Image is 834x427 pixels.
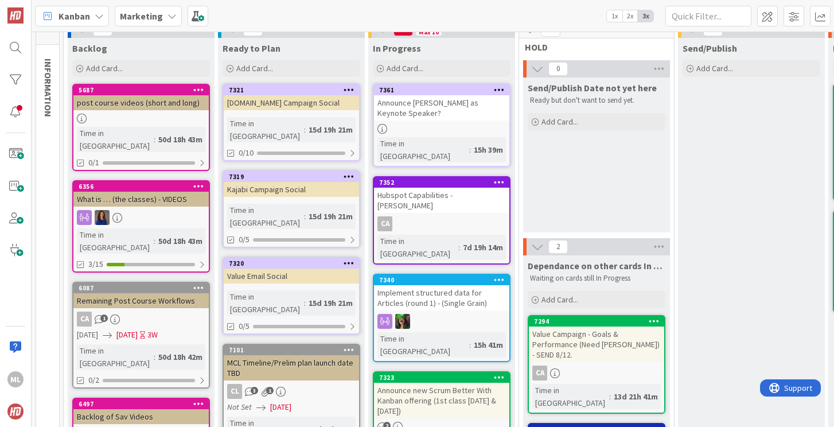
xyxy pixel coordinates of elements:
[306,297,356,309] div: 15d 19h 21m
[72,180,210,273] a: 6356What is … (the classes) - VIDEOSSLTime in [GEOGRAPHIC_DATA]:50d 18h 43m3/15
[79,400,209,408] div: 6497
[609,390,611,403] span: :
[469,339,471,351] span: :
[530,96,663,105] p: Ready but don't want to send yet.
[73,283,209,293] div: 6087
[227,204,304,229] div: Time in [GEOGRAPHIC_DATA]
[374,314,509,329] div: SL
[223,257,360,335] a: 7320Value Email SocialTime in [GEOGRAPHIC_DATA]:15d 19h 21m0/5
[79,284,209,292] div: 6087
[73,181,209,192] div: 6356
[373,176,510,265] a: 7352Hubspot Capabilities - [PERSON_NAME]CATime in [GEOGRAPHIC_DATA]:7d 19h 14m
[377,137,469,162] div: Time in [GEOGRAPHIC_DATA]
[374,188,509,213] div: Hubspot Capabilities - [PERSON_NAME]
[227,384,242,399] div: CL
[665,6,751,26] input: Quick Filter...
[229,346,359,354] div: 7101
[229,173,359,181] div: 7319
[304,123,306,136] span: :
[525,41,660,53] span: HOLD
[379,374,509,382] div: 7323
[88,374,99,386] span: 0/2
[154,133,155,146] span: :
[224,85,359,110] div: 7321[DOMAIN_NAME] Campaign Social
[7,371,24,387] div: ML
[548,62,568,76] span: 0
[79,183,209,191] div: 6356
[227,117,304,142] div: Time in [GEOGRAPHIC_DATA]
[395,314,410,329] img: SL
[529,316,664,362] div: 7294Value Campaign - Goals & Performance (Need [PERSON_NAME]) - SEND 8/12.
[529,366,664,381] div: CA
[548,240,568,254] span: 2
[374,285,509,310] div: Implement structured data for Articles (round 1) - (Single Grain)
[534,317,664,325] div: 7294
[458,241,460,254] span: :
[469,143,471,156] span: :
[638,10,653,22] span: 3x
[374,177,509,188] div: 7352
[88,258,103,270] span: 3/15
[377,332,469,358] div: Time in [GEOGRAPHIC_DATA]
[239,320,250,332] span: 0/5
[530,274,663,283] p: Waiting on cards still In Progress
[73,95,209,110] div: post course videos (short and long)
[532,384,609,409] div: Time in [GEOGRAPHIC_DATA]
[374,216,509,231] div: CA
[224,172,359,197] div: 7319Kajabi Campaign Social
[607,10,622,22] span: 1x
[471,339,506,351] div: 15h 41m
[73,210,209,225] div: SL
[529,327,664,362] div: Value Campaign - Goals & Performance (Need [PERSON_NAME]) - SEND 8/12.
[7,7,24,24] img: Visit kanbanzone.com
[379,178,509,187] div: 7352
[155,235,205,247] div: 50d 18h 43m
[79,86,209,94] div: 5687
[374,275,509,310] div: 7340Implement structured data for Articles (round 1) - (Single Grain)
[88,157,99,169] span: 0/1
[374,85,509,95] div: 7361
[270,401,291,413] span: [DATE]
[72,84,210,171] a: 5687post course videos (short and long)Time in [GEOGRAPHIC_DATA]:50d 18h 43m0/1
[227,290,304,316] div: Time in [GEOGRAPHIC_DATA]
[73,85,209,95] div: 5687
[622,10,638,22] span: 2x
[374,95,509,121] div: Announce [PERSON_NAME] as Keynote Speaker?
[224,258,359,269] div: 7320
[223,42,280,54] span: Ready to Plan
[239,234,250,246] span: 0/5
[224,269,359,284] div: Value Email Social
[266,387,274,394] span: 1
[373,274,510,362] a: 7340Implement structured data for Articles (round 1) - (Single Grain)SLTime in [GEOGRAPHIC_DATA]:...
[73,312,209,327] div: CA
[77,127,154,152] div: Time in [GEOGRAPHIC_DATA]
[379,86,509,94] div: 7361
[95,210,110,225] img: SL
[73,293,209,308] div: Remaining Post Course Workflows
[77,344,154,370] div: Time in [GEOGRAPHIC_DATA]
[374,372,509,383] div: 7323
[306,210,356,223] div: 15d 19h 21m
[224,345,359,381] div: 7101MCL Timeline/Prelim plan launch date TBD
[223,170,360,248] a: 7319Kajabi Campaign SocialTime in [GEOGRAPHIC_DATA]:15d 19h 21m0/5
[77,329,98,341] span: [DATE]
[239,147,254,159] span: 0/10
[73,399,209,424] div: 6497Backlog of Sav Videos
[227,402,252,412] i: Not Set
[224,355,359,381] div: MCL Timeline/Prelim plan launch date TBD
[73,181,209,207] div: 6356What is … (the classes) - VIDEOS
[379,276,509,284] div: 7340
[73,409,209,424] div: Backlog of Sav Videos
[387,63,423,73] span: Add Card...
[86,63,123,73] span: Add Card...
[529,316,664,327] div: 7294
[374,275,509,285] div: 7340
[224,182,359,197] div: Kajabi Campaign Social
[73,283,209,308] div: 6087Remaining Post Course Workflows
[73,399,209,409] div: 6497
[611,390,661,403] div: 13d 21h 41m
[147,329,158,341] div: 3W
[460,241,506,254] div: 7d 19h 14m
[155,133,205,146] div: 50d 18h 43m
[528,260,665,271] span: Dependance on other cards In progress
